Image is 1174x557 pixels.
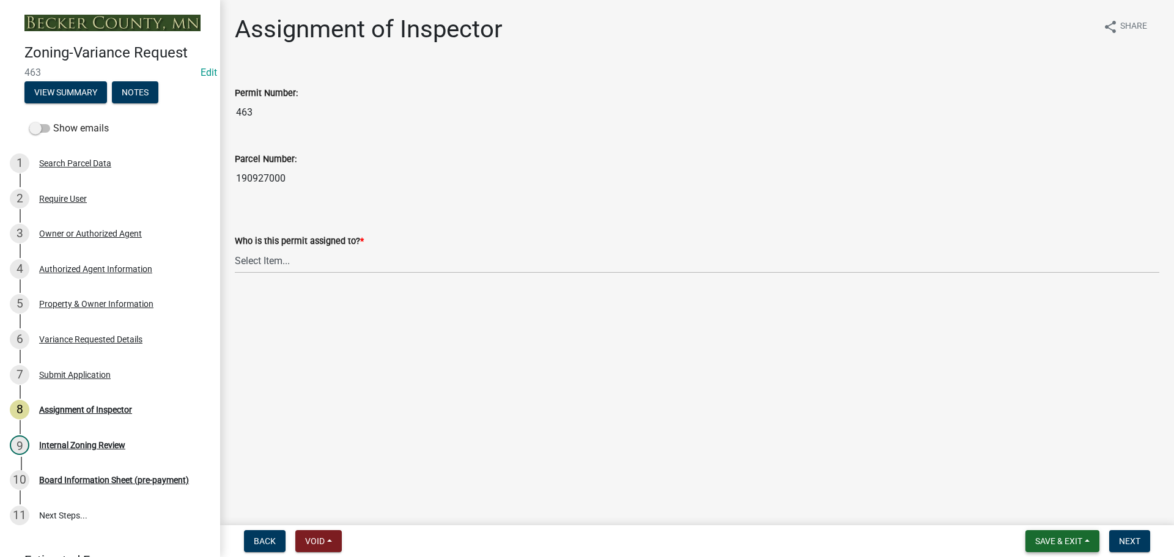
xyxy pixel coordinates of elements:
[10,189,29,208] div: 2
[10,259,29,279] div: 4
[112,88,158,98] wm-modal-confirm: Notes
[39,194,87,203] div: Require User
[1093,15,1157,39] button: shareShare
[201,67,217,78] a: Edit
[10,506,29,525] div: 11
[1103,20,1118,34] i: share
[39,229,142,238] div: Owner or Authorized Agent
[39,300,153,308] div: Property & Owner Information
[1025,530,1099,552] button: Save & Exit
[39,265,152,273] div: Authorized Agent Information
[24,67,196,78] span: 463
[39,159,111,168] div: Search Parcel Data
[39,476,189,484] div: Board Information Sheet (pre-payment)
[10,294,29,314] div: 5
[10,224,29,243] div: 3
[24,44,210,62] h4: Zoning-Variance Request
[201,67,217,78] wm-modal-confirm: Edit Application Number
[305,536,325,546] span: Void
[254,536,276,546] span: Back
[1119,536,1140,546] span: Next
[39,335,142,344] div: Variance Requested Details
[24,81,107,103] button: View Summary
[39,371,111,379] div: Submit Application
[39,441,125,449] div: Internal Zoning Review
[10,470,29,490] div: 10
[235,15,503,44] h1: Assignment of Inspector
[24,88,107,98] wm-modal-confirm: Summary
[112,81,158,103] button: Notes
[29,121,109,136] label: Show emails
[10,435,29,455] div: 9
[1035,536,1082,546] span: Save & Exit
[10,330,29,349] div: 6
[1109,530,1150,552] button: Next
[39,405,132,414] div: Assignment of Inspector
[10,365,29,385] div: 7
[1120,20,1147,34] span: Share
[244,530,286,552] button: Back
[10,400,29,419] div: 8
[24,15,201,31] img: Becker County, Minnesota
[235,89,298,98] label: Permit Number:
[235,155,297,164] label: Parcel Number:
[295,530,342,552] button: Void
[235,237,364,246] label: Who is this permit assigned to?
[10,153,29,173] div: 1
